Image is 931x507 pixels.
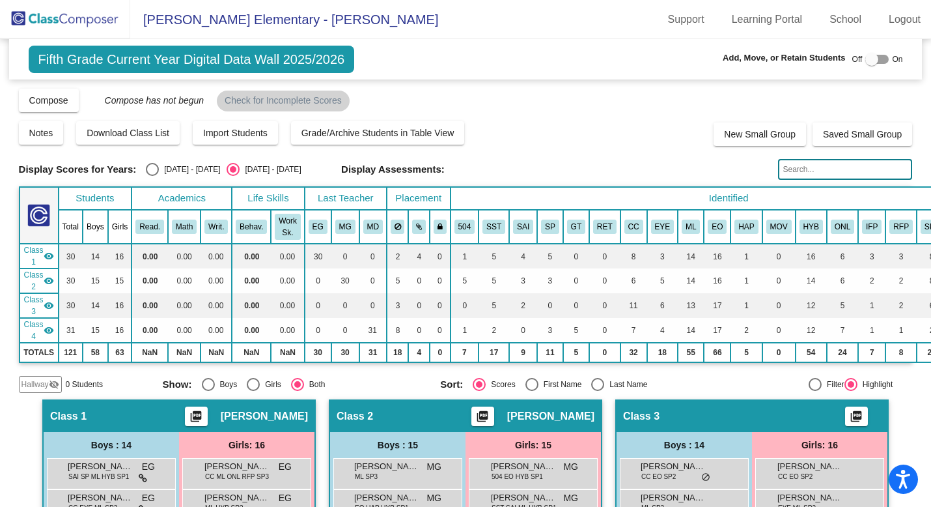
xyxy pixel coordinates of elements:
div: Girls: 16 [179,432,314,458]
div: Both [304,379,326,390]
td: 0 [430,318,451,343]
td: 0 [359,293,387,318]
span: EG [279,460,292,474]
td: 2 [885,293,917,318]
a: Learning Portal [721,9,813,30]
th: Keep with teacher [430,210,451,244]
button: SAI [513,220,533,234]
td: 31 [59,318,83,343]
td: 0.00 [201,293,232,318]
span: CC EO SP2 [641,472,676,482]
span: Fifth Grade Current Year Digital Data Wall 2025/2026 [29,46,355,73]
td: 0 [331,318,359,343]
td: 0 [762,268,796,293]
button: EYE [651,220,674,234]
td: Mayra Davalos - No Class Name [20,318,59,343]
mat-icon: picture_as_pdf [848,410,864,428]
td: 14 [83,244,108,268]
td: 0 [430,293,451,318]
button: IFP [862,220,882,234]
span: Class 2 [24,269,44,293]
td: 1 [451,244,479,268]
td: 17 [704,293,730,318]
td: 3 [387,293,409,318]
mat-chip: Check for Incomplete Scores [217,91,350,111]
button: ONL [831,220,854,234]
td: 18 [387,343,409,362]
td: 2 [730,318,762,343]
div: Scores [486,379,515,390]
td: 6 [827,268,858,293]
th: Multilingual Learner (EL) [678,210,704,244]
td: 5 [479,268,509,293]
td: 5 [479,244,509,268]
td: 1 [730,293,762,318]
td: 32 [620,343,647,362]
td: 66 [704,343,730,362]
span: ML SP3 [355,472,378,482]
td: 8 [387,318,409,343]
span: [PERSON_NAME] [221,410,308,423]
td: 0 [762,244,796,268]
th: English Only, IFEP, LFEP [704,210,730,244]
td: TOTALS [20,343,59,362]
mat-icon: visibility [44,251,54,261]
td: 7 [451,343,479,362]
td: 0 [305,318,331,343]
span: [PERSON_NAME] Elementary - [PERSON_NAME] [130,9,438,30]
button: Notes [19,121,64,145]
th: Online [827,210,858,244]
td: 0.00 [201,318,232,343]
button: Print Students Details [185,407,208,426]
td: 3 [537,268,563,293]
td: 0.00 [168,244,201,268]
td: 16 [704,268,730,293]
td: 2 [509,293,537,318]
td: 0 [359,244,387,268]
div: Filter [822,379,844,390]
td: 4 [408,343,430,362]
span: Download Class List [87,128,169,138]
td: NaN [168,343,201,362]
button: Work Sk. [275,214,300,240]
span: Compose [29,95,68,106]
mat-radio-group: Select an option [163,378,431,391]
td: 16 [108,318,132,343]
button: EO [708,220,727,234]
span: Compose has not begun [92,95,204,106]
a: School [819,9,872,30]
input: Search... [778,159,912,180]
td: 0.00 [132,318,168,343]
span: Class 4 [24,319,44,342]
td: 0.00 [168,268,201,293]
button: Print Students Details [471,407,494,426]
th: Initial Fluent English Proficient [858,210,885,244]
span: EG [142,460,155,474]
th: 504 Plan [451,210,479,244]
span: CC ML ONL RFP SP3 [205,472,269,482]
div: Boys [215,379,238,390]
td: 30 [59,268,83,293]
th: Specialized Academic Instruction [509,210,537,244]
span: [PERSON_NAME] [507,410,594,423]
td: 15 [83,318,108,343]
td: 15 [83,268,108,293]
button: Print Students Details [845,407,868,426]
div: [DATE] - [DATE] [240,164,301,175]
td: 0.00 [271,318,304,343]
th: Student Study Team [479,210,509,244]
td: 7 [620,318,647,343]
td: 0 [537,293,563,318]
td: 3 [537,318,563,343]
td: 30 [305,244,331,268]
button: HAP [734,220,758,234]
div: Boys : 14 [44,432,179,458]
span: On [892,53,902,65]
td: 0 [408,318,430,343]
td: 6 [620,268,647,293]
mat-radio-group: Select an option [440,378,708,391]
span: [PERSON_NAME] [354,460,419,473]
th: Keep away students [387,210,409,244]
td: 2 [387,244,409,268]
button: Import Students [193,121,278,145]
